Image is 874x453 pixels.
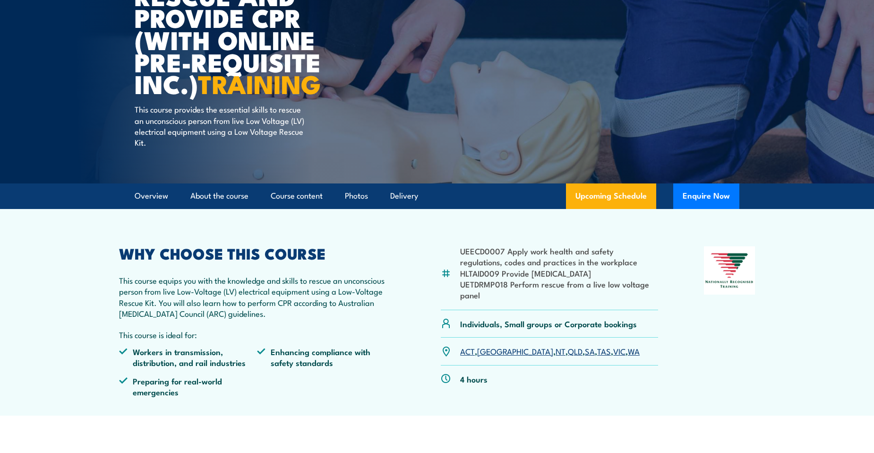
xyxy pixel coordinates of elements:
p: This course is ideal for: [119,329,395,340]
p: This course provides the essential skills to rescue an unconscious person from live Low Voltage (... [135,104,307,148]
a: NT [556,345,566,357]
a: Photos [345,183,368,209]
a: Delivery [390,183,418,209]
a: Upcoming Schedule [566,183,656,209]
a: Course content [271,183,323,209]
li: UEECD0007 Apply work health and safety regulations, codes and practices in the workplace [460,245,658,268]
img: Nationally Recognised Training logo. [704,246,755,295]
a: About the course [190,183,248,209]
li: HLTAID009 Provide [MEDICAL_DATA] [460,268,658,279]
p: , , , , , , , [460,346,640,357]
strong: TRAINING [198,63,321,103]
h2: WHY CHOOSE THIS COURSE [119,246,395,260]
li: Preparing for real-world emergencies [119,375,257,398]
p: 4 hours [460,374,488,384]
a: VIC [613,345,626,357]
a: QLD [568,345,583,357]
p: This course equips you with the knowledge and skills to rescue an unconscious person from live Lo... [119,275,395,319]
li: Workers in transmission, distribution, and rail industries [119,346,257,368]
a: Overview [135,183,168,209]
a: WA [628,345,640,357]
button: Enquire Now [673,183,739,209]
li: UETDRMP018 Perform rescue from a live low voltage panel [460,279,658,301]
a: [GEOGRAPHIC_DATA] [477,345,553,357]
li: Enhancing compliance with safety standards [257,346,395,368]
a: SA [585,345,595,357]
p: Individuals, Small groups or Corporate bookings [460,318,637,329]
a: TAS [597,345,611,357]
a: ACT [460,345,475,357]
